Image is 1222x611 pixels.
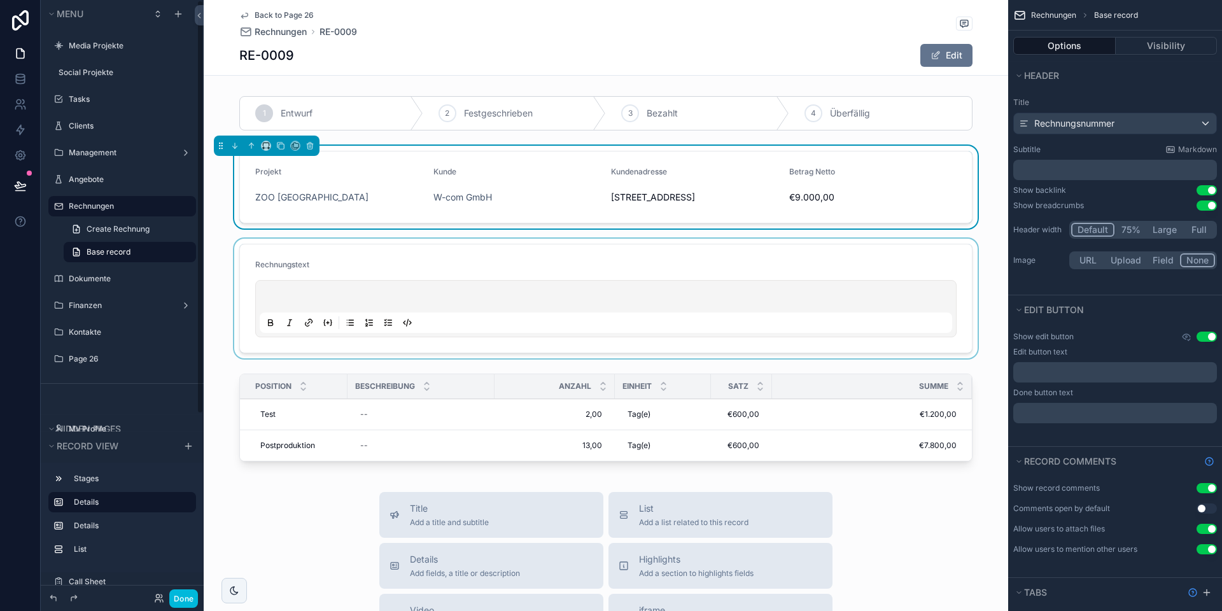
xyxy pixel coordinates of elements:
[46,437,176,455] button: Record view
[1013,483,1100,493] div: Show record comments
[46,5,145,23] button: Menu
[69,354,188,364] label: Page 26
[1013,185,1066,195] div: Show backlink
[1013,544,1137,554] div: Allow users to mention other users
[379,492,603,538] button: TitleAdd a title and subtitle
[1147,223,1183,237] button: Large
[1013,388,1073,398] label: Done button text
[1013,113,1217,134] button: Rechnungsnummer
[64,242,196,262] a: Base record
[74,497,186,507] label: Details
[379,543,603,589] button: DetailsAdd fields, a title or description
[59,67,188,78] label: Social Projekte
[69,424,188,434] label: My Profile
[1013,255,1064,265] label: Image
[1013,524,1105,534] div: Allow users to attach files
[1013,332,1074,342] label: Show edit button
[1013,67,1209,85] button: Header
[69,201,188,211] label: Rechnungen
[1013,97,1217,108] label: Title
[239,10,314,20] a: Back to Page 26
[1031,10,1076,20] span: Rechnungen
[57,8,83,19] span: Menu
[239,25,307,38] a: Rechnungen
[1013,403,1217,423] div: scrollable content
[1116,37,1218,55] button: Visibility
[789,167,835,176] span: Betrag Netto
[1024,70,1059,81] span: Header
[1013,503,1110,514] div: Comments open by default
[255,381,291,391] span: Position
[1071,223,1114,237] button: Default
[433,191,492,204] a: W-com GmbH
[355,381,415,391] span: Beschreibung
[1165,144,1217,155] a: Markdown
[69,121,188,131] label: Clients
[1013,160,1217,180] div: scrollable content
[611,167,667,176] span: Kundenadresse
[789,191,957,204] span: €9.000,00
[169,589,198,608] button: Done
[69,300,171,311] a: Finanzen
[1013,37,1116,55] button: Options
[1024,456,1116,467] span: Record comments
[639,553,754,566] span: Highlights
[919,381,948,391] span: Summe
[87,247,130,257] span: Base record
[1094,10,1138,20] span: Base record
[74,521,186,531] label: Details
[1013,453,1199,470] button: Record comments
[1178,144,1217,155] span: Markdown
[69,94,188,104] label: Tasks
[410,502,489,515] span: Title
[69,274,188,284] label: Dokumente
[69,41,188,51] label: Media Projekte
[1013,584,1183,601] button: Tabs
[255,10,314,20] span: Back to Page 26
[410,517,489,528] span: Add a title and subtitle
[1180,253,1215,267] button: None
[728,381,748,391] span: Satz
[255,191,369,204] a: ZOO [GEOGRAPHIC_DATA]
[1013,225,1064,235] label: Header width
[69,174,188,185] a: Angebote
[433,167,456,176] span: Kunde
[320,25,357,38] a: RE-0009
[1013,347,1067,357] label: Edit button text
[239,46,294,64] h1: RE-0009
[1013,144,1041,155] label: Subtitle
[410,553,520,566] span: Details
[622,381,652,391] span: Einheit
[559,381,591,391] span: Anzahl
[1183,223,1215,237] button: Full
[41,463,204,572] div: scrollable content
[1034,117,1114,130] span: Rechnungsnummer
[1071,253,1105,267] button: URL
[1114,223,1147,237] button: 75%
[1105,253,1147,267] button: Upload
[639,502,748,515] span: List
[255,167,281,176] span: Projekt
[64,219,196,239] a: Create Rechnung
[57,440,118,451] span: Record view
[255,25,307,38] span: Rechnungen
[1024,304,1084,315] span: Edit button
[46,420,191,438] button: Hidden pages
[74,474,186,484] label: Stages
[69,148,171,158] label: Management
[87,224,150,234] span: Create Rechnung
[920,44,973,67] button: Edit
[69,327,188,337] label: Kontakte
